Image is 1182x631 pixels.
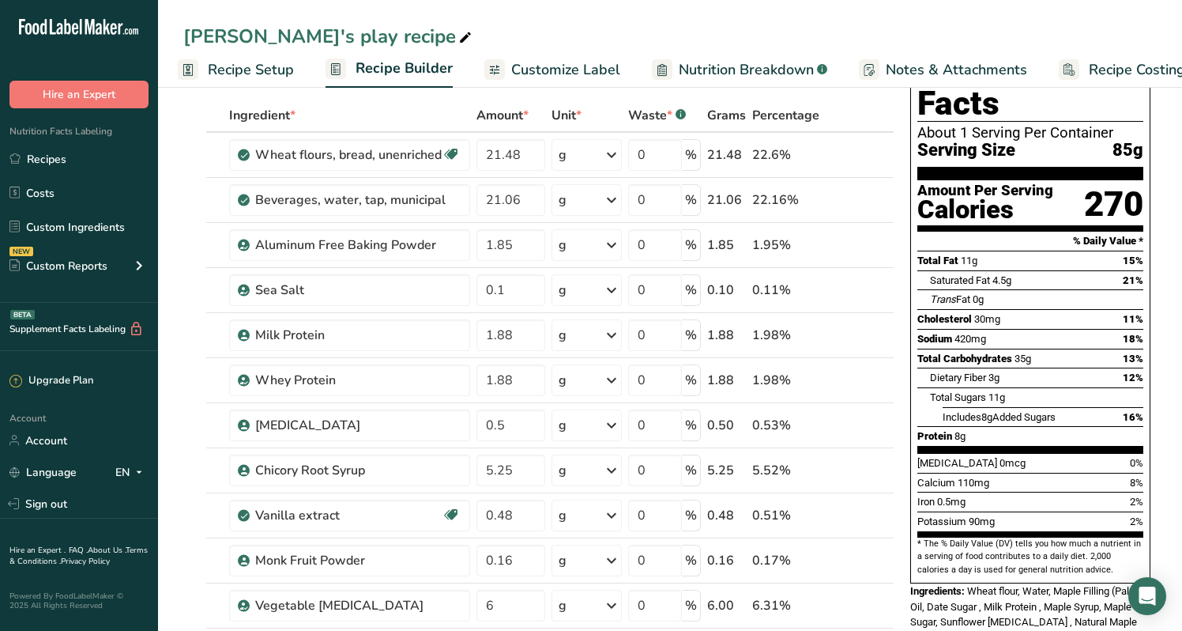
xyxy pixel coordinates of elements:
[752,281,819,300] div: 0.11%
[652,52,827,88] a: Nutrition Breakdown
[954,333,986,345] span: 420mg
[917,49,1143,122] h1: Nutrition Facts
[1123,313,1143,325] span: 11%
[752,371,819,390] div: 1.98%
[255,191,453,210] div: Beverages, water, tap, municipal
[255,416,453,435] div: [MEDICAL_DATA]
[752,551,819,570] div: 0.17%
[930,274,990,286] span: Saturated Fat
[9,373,93,389] div: Upgrade Plan
[559,596,567,615] div: g
[484,52,620,88] a: Customize Label
[930,293,956,305] i: Trans
[917,313,972,325] span: Cholesterol
[707,145,746,164] div: 21.48
[1130,496,1143,508] span: 2%
[255,461,453,480] div: Chicory Root Syrup
[917,255,958,266] span: Total Fat
[628,106,686,125] div: Waste
[255,596,453,615] div: Vegetable [MEDICAL_DATA]
[943,411,1056,423] span: Includes Added Sugars
[707,461,746,480] div: 5.25
[917,430,952,442] span: Protein
[559,191,567,210] div: g
[752,326,819,345] div: 1.98%
[707,236,746,255] div: 1.85
[1123,411,1143,423] span: 16%
[917,141,1015,161] span: Serving Size
[707,596,746,615] div: 6.00
[752,106,819,125] span: Percentage
[255,371,453,390] div: Whey Protein
[476,106,529,125] span: Amount
[917,516,966,527] span: Potassium
[1130,457,1143,469] span: 0%
[981,411,992,423] span: 8g
[917,538,1143,576] section: * The % Daily Value (DV) tells you how much a nutrient in a serving of food contributes to a dail...
[1084,183,1143,225] div: 270
[752,145,819,164] div: 22.6%
[988,372,999,384] span: 3g
[559,145,567,164] div: g
[886,59,1027,81] span: Notes & Attachments
[679,59,814,81] span: Nutrition Breakdown
[9,459,77,486] a: Language
[752,191,819,210] div: 22.16%
[255,326,453,345] div: Milk Protein
[9,545,148,567] a: Terms & Conditions .
[707,371,746,390] div: 1.88
[930,391,986,403] span: Total Sugars
[1123,255,1143,266] span: 15%
[1123,333,1143,345] span: 18%
[917,496,935,508] span: Iron
[917,183,1053,198] div: Amount Per Serving
[559,281,567,300] div: g
[988,391,1005,403] span: 11g
[969,516,995,527] span: 90mg
[1112,141,1143,161] span: 85g
[752,596,819,615] div: 6.31%
[229,106,295,125] span: Ingredient
[752,461,819,480] div: 5.52%
[511,59,620,81] span: Customize Label
[1123,372,1143,384] span: 12%
[1123,353,1143,365] span: 13%
[9,545,66,556] a: Hire an Expert .
[9,591,149,610] div: Powered By FoodLabelMaker © 2025 All Rights Reserved
[930,293,970,305] span: Fat
[9,258,107,274] div: Custom Reports
[707,326,746,345] div: 1.88
[707,106,746,125] span: Grams
[1128,577,1166,615] div: Open Intercom Messenger
[551,106,582,125] span: Unit
[954,430,966,442] span: 8g
[115,463,149,482] div: EN
[958,477,989,489] span: 110mg
[707,506,746,525] div: 0.48
[917,125,1143,141] div: About 1 Serving Per Container
[559,371,567,390] div: g
[88,545,126,556] a: About Us .
[1130,516,1143,527] span: 2%
[255,551,453,570] div: Monk Fruit Powder
[973,293,984,305] span: 0g
[707,416,746,435] div: 0.50
[9,81,149,108] button: Hire an Expert
[910,585,965,597] span: Ingredients:
[707,191,746,210] div: 21.06
[930,372,986,384] span: Dietary Fiber
[559,461,567,480] div: g
[559,416,567,435] div: g
[917,477,955,489] span: Calcium
[61,556,110,567] a: Privacy Policy
[178,52,294,88] a: Recipe Setup
[9,247,33,256] div: NEW
[917,232,1143,251] section: % Daily Value *
[752,506,819,525] div: 0.51%
[752,236,819,255] div: 1.95%
[356,58,453,79] span: Recipe Builder
[255,281,453,300] div: Sea Salt
[69,545,88,556] a: FAQ .
[1014,353,1031,365] span: 35g
[707,551,746,570] div: 0.16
